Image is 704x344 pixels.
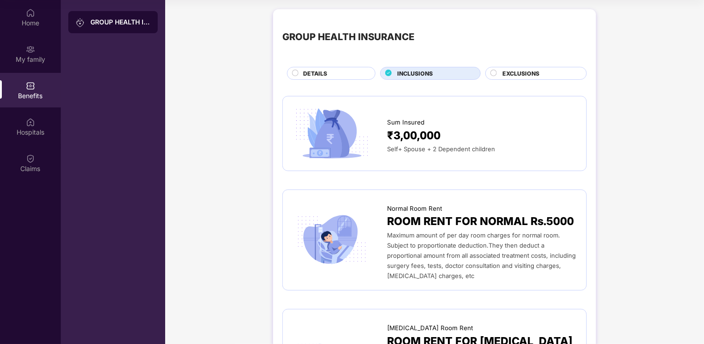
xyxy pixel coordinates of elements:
img: svg+xml;base64,PHN2ZyBpZD0iSG9zcGl0YWxzIiB4bWxucz0iaHR0cDovL3d3dy53My5vcmcvMjAwMC9zdmciIHdpZHRoPS... [26,118,35,127]
div: GROUP HEALTH INSURANCE [282,30,414,44]
span: ROOM RENT FOR NORMAL Rs.5000 [387,213,574,230]
img: svg+xml;base64,PHN2ZyB3aWR0aD0iMjAiIGhlaWdodD0iMjAiIHZpZXdCb3g9IjAgMCAyMCAyMCIgZmlsbD0ibm9uZSIgeG... [76,18,85,27]
span: Sum Insured [387,118,424,127]
span: [MEDICAL_DATA] Room Rent [387,323,473,333]
span: Maximum amount of per day room charges for normal room. Subject to proportionate deduction.They t... [387,231,576,279]
span: DETAILS [303,69,327,78]
img: icon [292,212,372,267]
img: svg+xml;base64,PHN2ZyBpZD0iQmVuZWZpdHMiIHhtbG5zPSJodHRwOi8vd3d3LnczLm9yZy8yMDAwL3N2ZyIgd2lkdGg9Ij... [26,81,35,90]
div: GROUP HEALTH INSURANCE [90,18,150,27]
span: INCLUSIONS [398,69,433,78]
span: Self+ Spouse + 2 Dependent children [387,145,495,153]
span: Normal Room Rent [387,204,442,214]
img: svg+xml;base64,PHN2ZyB3aWR0aD0iMjAiIGhlaWdodD0iMjAiIHZpZXdCb3g9IjAgMCAyMCAyMCIgZmlsbD0ibm9uZSIgeG... [26,45,35,54]
img: svg+xml;base64,PHN2ZyBpZD0iQ2xhaW0iIHhtbG5zPSJodHRwOi8vd3d3LnczLm9yZy8yMDAwL3N2ZyIgd2lkdGg9IjIwIi... [26,154,35,163]
span: ₹3,00,000 [387,127,441,144]
img: svg+xml;base64,PHN2ZyBpZD0iSG9tZSIgeG1sbnM9Imh0dHA6Ly93d3cudzMub3JnLzIwMDAvc3ZnIiB3aWR0aD0iMjAiIG... [26,8,35,18]
span: EXCLUSIONS [502,69,539,78]
img: icon [292,106,372,161]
